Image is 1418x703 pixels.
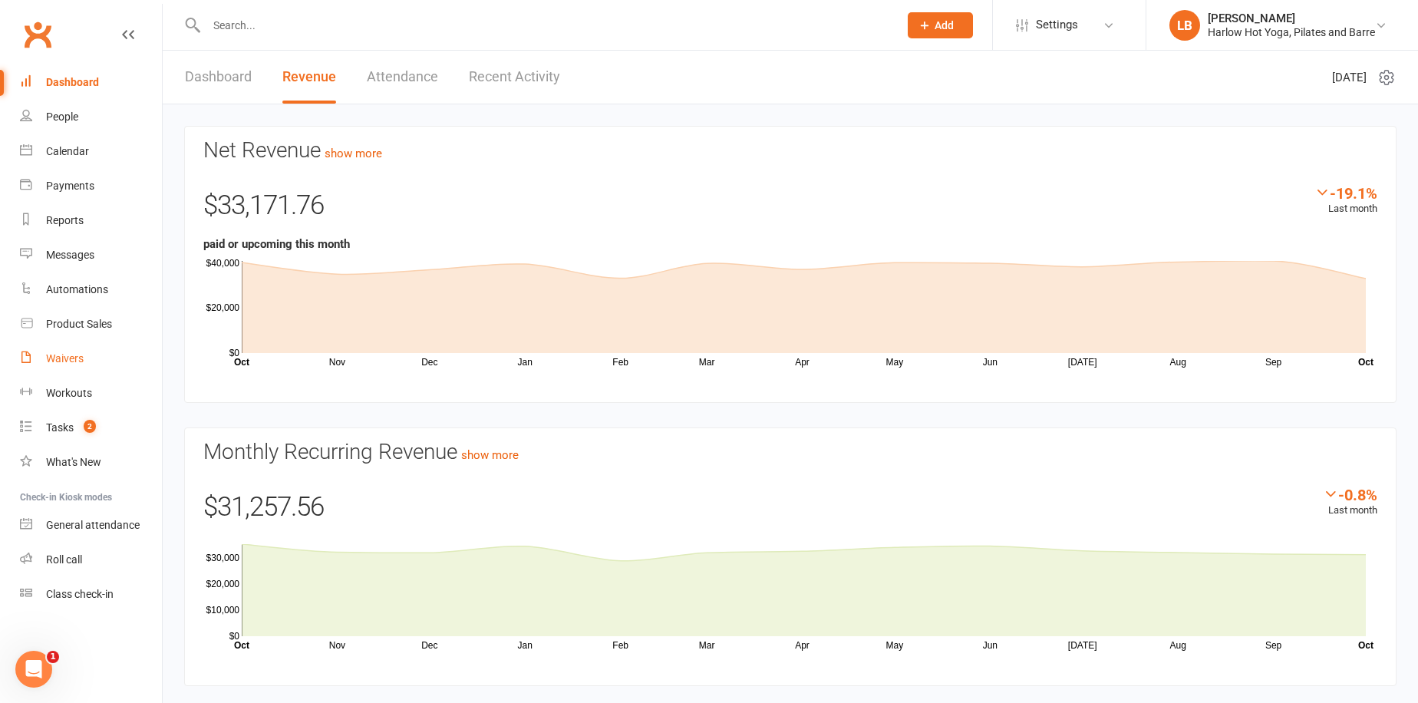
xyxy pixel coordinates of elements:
span: 1 [47,651,59,663]
span: Settings [1036,8,1078,42]
a: show more [325,147,382,160]
div: What's New [46,456,101,468]
a: Dashboard [20,65,162,100]
span: [DATE] [1332,68,1367,87]
a: Payments [20,169,162,203]
a: Calendar [20,134,162,169]
div: Payments [46,180,94,192]
a: Clubworx [18,15,57,54]
a: People [20,100,162,134]
a: Attendance [367,51,438,104]
h3: Net Revenue [203,139,1377,163]
div: Last month [1314,184,1377,217]
iframe: Intercom live chat [15,651,52,688]
div: Workouts [46,387,92,399]
button: Add [908,12,973,38]
h3: Monthly Recurring Revenue [203,441,1377,464]
div: General attendance [46,519,140,531]
div: $33,171.76 [203,184,1377,235]
div: Automations [46,283,108,295]
a: show more [461,448,519,462]
a: Recent Activity [469,51,560,104]
div: LB [1169,10,1200,41]
div: Class check-in [46,588,114,600]
div: -0.8% [1323,486,1377,503]
a: Dashboard [185,51,252,104]
a: Roll call [20,543,162,577]
a: General attendance kiosk mode [20,508,162,543]
a: Class kiosk mode [20,577,162,612]
a: Messages [20,238,162,272]
div: People [46,111,78,123]
div: Tasks [46,421,74,434]
a: Workouts [20,376,162,411]
div: Dashboard [46,76,99,88]
div: Calendar [46,145,89,157]
a: Revenue [282,51,336,104]
div: [PERSON_NAME] [1208,12,1375,25]
input: Search... [202,15,888,36]
a: Automations [20,272,162,307]
strong: paid or upcoming this month [203,237,350,251]
div: Reports [46,214,84,226]
div: Product Sales [46,318,112,330]
span: Add [935,19,954,31]
a: What's New [20,445,162,480]
div: Roll call [46,553,82,566]
div: Last month [1323,486,1377,519]
a: Tasks 2 [20,411,162,445]
div: Waivers [46,352,84,365]
a: Product Sales [20,307,162,342]
div: Messages [46,249,94,261]
div: $31,257.56 [203,486,1377,536]
span: 2 [84,420,96,433]
div: -19.1% [1314,184,1377,201]
div: Harlow Hot Yoga, Pilates and Barre [1208,25,1375,39]
a: Waivers [20,342,162,376]
a: Reports [20,203,162,238]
